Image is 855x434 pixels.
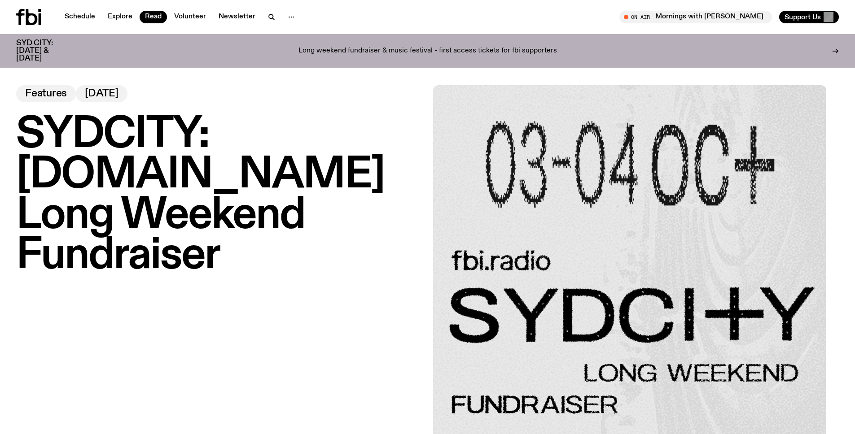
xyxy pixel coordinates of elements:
[619,11,772,23] button: On AirMornings with [PERSON_NAME] // GLASS ANIMALS & [GEOGRAPHIC_DATA]
[785,13,821,21] span: Support Us
[16,115,422,276] h1: SYDCITY: [DOMAIN_NAME] Long Weekend Fundraiser
[59,11,101,23] a: Schedule
[298,47,557,55] p: Long weekend fundraiser & music festival - first access tickets for fbi supporters
[16,39,74,62] h3: SYD CITY: [DATE] & [DATE]
[140,11,167,23] a: Read
[169,11,211,23] a: Volunteer
[85,89,118,99] span: [DATE]
[25,89,67,99] span: Features
[213,11,261,23] a: Newsletter
[102,11,138,23] a: Explore
[779,11,839,23] button: Support Us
